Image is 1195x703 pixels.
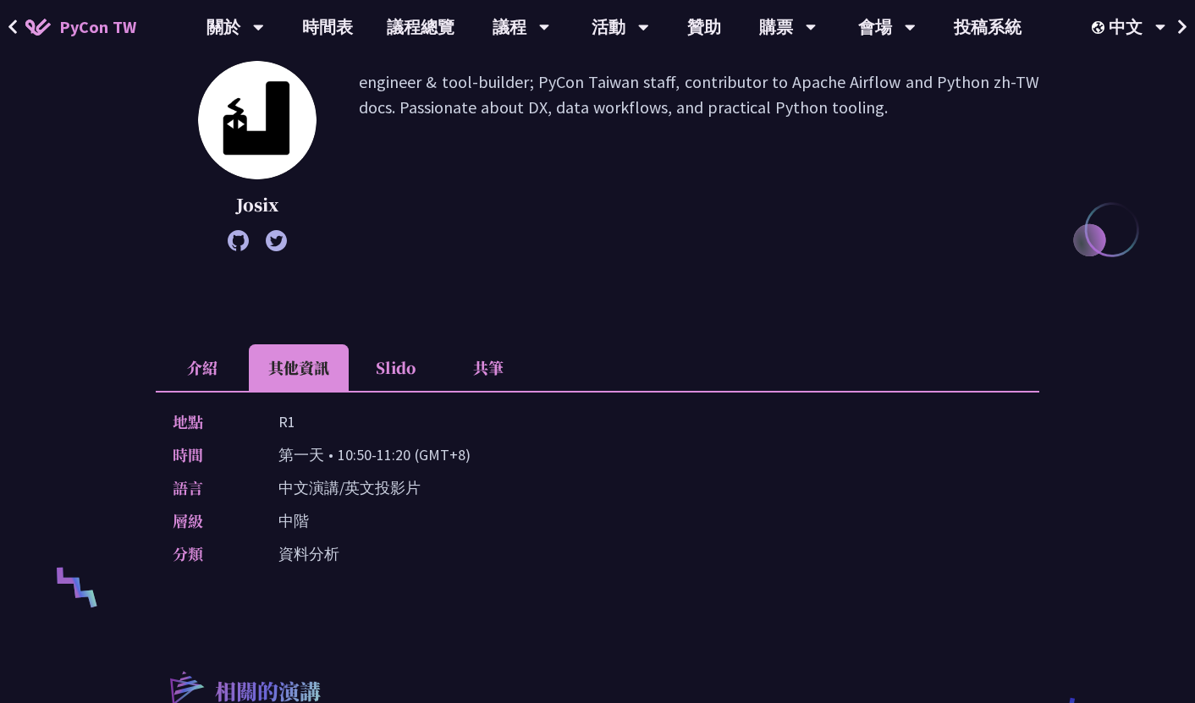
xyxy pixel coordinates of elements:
[173,442,245,467] p: 時間
[198,192,317,217] p: Josix
[1092,21,1109,34] img: Locale Icon
[173,541,245,566] p: 分類
[249,344,349,391] li: 其他資訊
[198,61,317,179] img: Josix
[278,409,295,434] p: R1
[8,6,153,48] a: PyCon TW
[278,541,339,566] p: 資料分析
[156,344,249,391] li: 介紹
[25,19,51,36] img: Home icon of PyCon TW 2025
[359,69,1039,243] p: engineer & tool-builder; PyCon Taiwan staff, contributor to Apache Airflow and Python zh-TW docs....
[59,14,136,40] span: PyCon TW
[442,344,535,391] li: 共筆
[173,409,245,434] p: 地點
[349,344,442,391] li: Slido
[173,508,245,533] p: 層級
[278,442,471,467] p: 第一天 • 10:50-11:20 (GMT+8)
[278,508,309,533] p: 中階
[173,475,245,500] p: 語言
[278,475,421,500] p: 中文演講/英文投影片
